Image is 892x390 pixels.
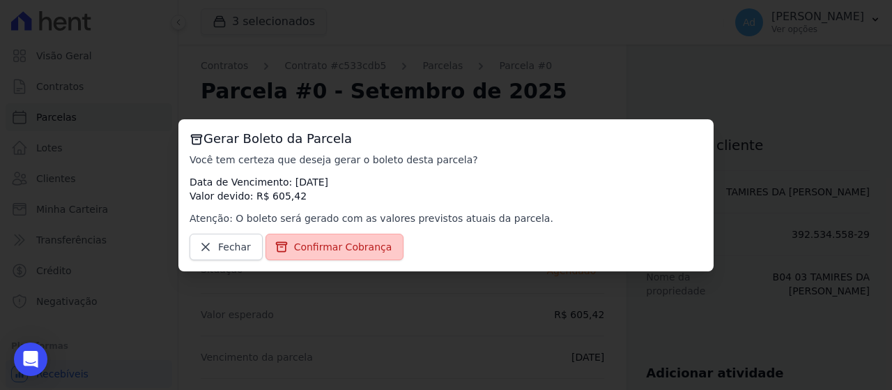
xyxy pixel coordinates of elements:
[14,343,47,376] div: Open Intercom Messenger
[190,211,702,225] p: Atenção: O boleto será gerado com as valores previstos atuais da parcela.
[294,240,392,254] span: Confirmar Cobrança
[190,234,263,260] a: Fechar
[190,153,702,167] p: Você tem certeza que deseja gerar o boleto desta parcela?
[190,175,702,203] p: Data de Vencimento: [DATE] Valor devido: R$ 605,42
[218,240,251,254] span: Fechar
[190,130,702,147] h3: Gerar Boleto da Parcela
[266,234,404,260] a: Confirmar Cobrança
